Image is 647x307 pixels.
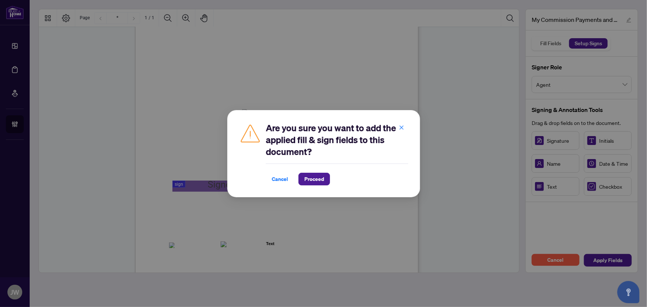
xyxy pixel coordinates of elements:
button: Cancel [266,173,294,185]
h2: Are you sure you want to add the applied fill & sign fields to this document? [266,122,408,158]
button: Proceed [298,173,330,185]
span: Cancel [272,173,288,185]
button: Open asap [617,281,640,303]
span: close [399,125,404,130]
span: Proceed [304,173,324,185]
